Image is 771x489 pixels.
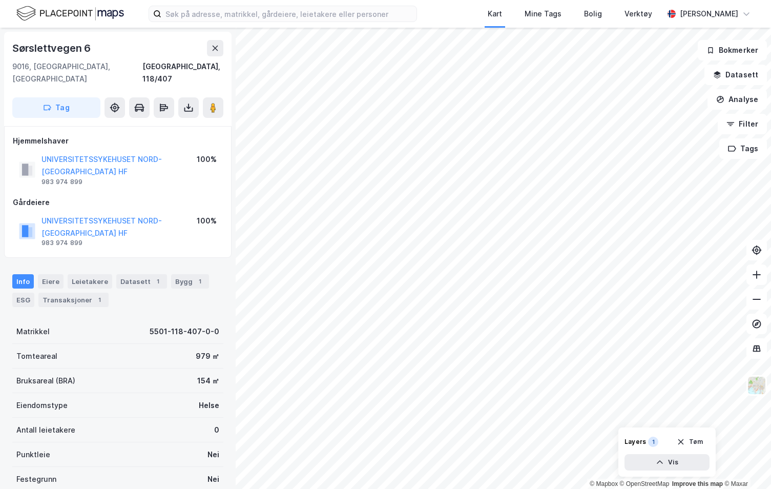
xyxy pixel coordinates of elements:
[16,5,124,23] img: logo.f888ab2527a4732fd821a326f86c7f29.svg
[195,276,205,287] div: 1
[116,274,167,289] div: Datasett
[16,399,68,412] div: Eiendomstype
[624,8,652,20] div: Verktøy
[12,40,93,56] div: Sørslettvegen 6
[16,325,50,338] div: Matrikkel
[698,40,767,60] button: Bokmerker
[13,135,223,147] div: Hjemmelshaver
[12,274,34,289] div: Info
[720,440,771,489] div: Kontrollprogram for chat
[16,424,75,436] div: Antall leietakere
[150,325,219,338] div: 5501-118-407-0-0
[207,449,219,461] div: Nei
[153,276,163,287] div: 1
[161,6,416,22] input: Søk på adresse, matrikkel, gårdeiere, leietakere eller personer
[672,480,723,487] a: Improve this map
[620,480,670,487] a: OpenStreetMap
[197,215,217,227] div: 100%
[16,449,50,461] div: Punktleie
[624,438,646,446] div: Layers
[13,196,223,209] div: Gårdeiere
[41,178,82,186] div: 983 974 899
[648,437,658,447] div: 1
[16,473,56,485] div: Festegrunn
[38,293,109,307] div: Transaksjoner
[214,424,219,436] div: 0
[670,434,710,450] button: Tøm
[16,350,57,362] div: Tomteareal
[624,454,710,471] button: Vis
[199,399,219,412] div: Helse
[196,350,219,362] div: 979 ㎡
[41,239,82,247] div: 983 974 899
[197,375,219,387] div: 154 ㎡
[16,375,75,387] div: Bruksareal (BRA)
[94,295,105,305] div: 1
[488,8,502,20] div: Kart
[707,89,767,110] button: Analyse
[12,293,34,307] div: ESG
[718,114,767,134] button: Filter
[719,138,767,159] button: Tags
[12,60,142,85] div: 9016, [GEOGRAPHIC_DATA], [GEOGRAPHIC_DATA]
[142,60,223,85] div: [GEOGRAPHIC_DATA], 118/407
[747,376,766,395] img: Z
[704,65,767,85] button: Datasett
[197,153,217,166] div: 100%
[720,440,771,489] iframe: Chat Widget
[68,274,112,289] div: Leietakere
[680,8,738,20] div: [PERSON_NAME]
[171,274,209,289] div: Bygg
[590,480,618,487] a: Mapbox
[584,8,602,20] div: Bolig
[207,473,219,485] div: Nei
[38,274,64,289] div: Eiere
[12,97,100,118] button: Tag
[525,8,561,20] div: Mine Tags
